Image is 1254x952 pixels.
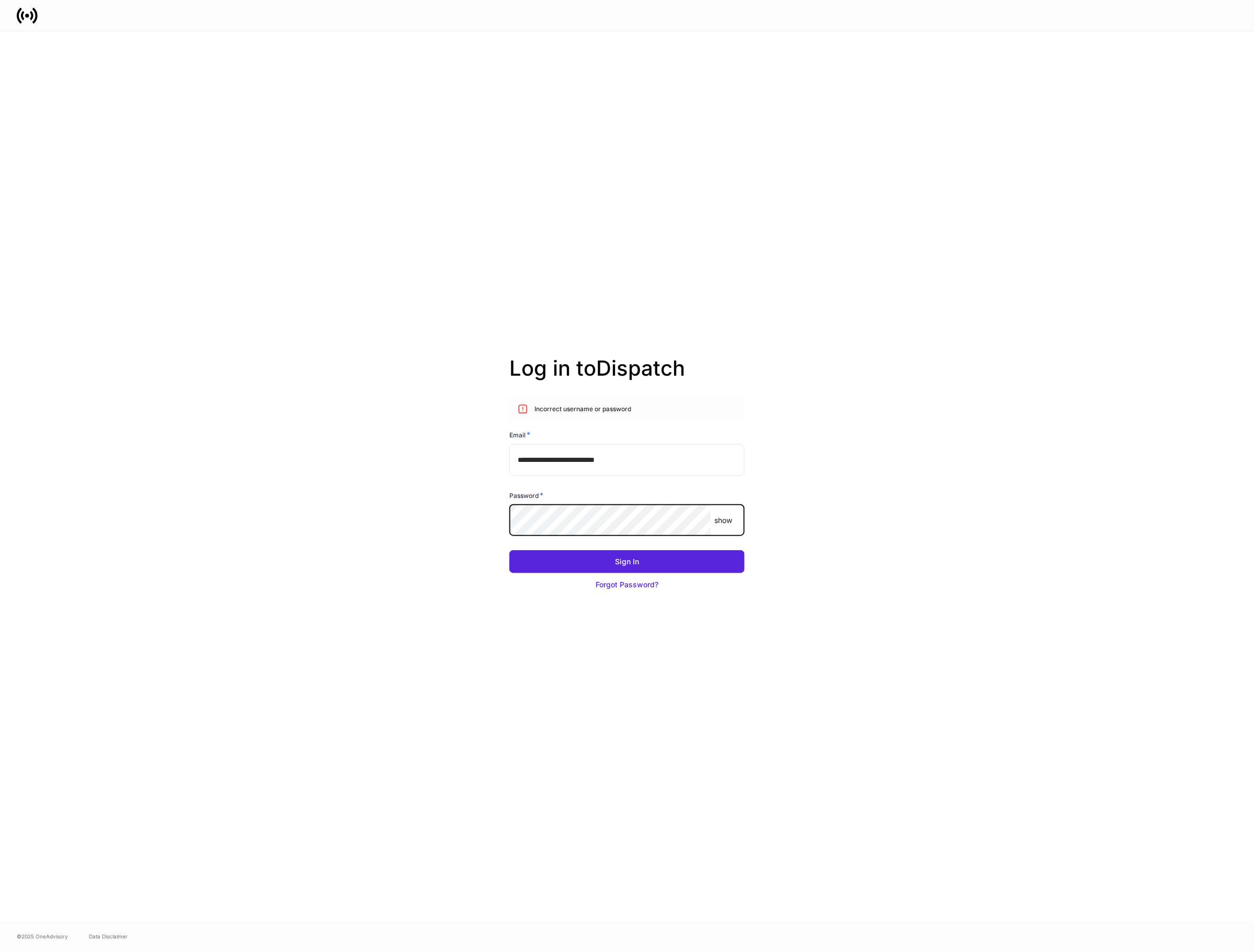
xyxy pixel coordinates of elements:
[509,429,530,440] h6: Email
[715,515,733,526] p: show
[596,579,658,590] div: Forgot Password?
[17,932,68,941] span: © 2025 OneAdvisory
[615,556,639,567] div: Sign In
[89,932,128,941] a: Data Disclaimer
[509,573,745,596] button: Forgot Password?
[534,401,631,418] div: Incorrect username or password
[509,490,543,501] h6: Password
[509,550,745,573] button: Sign In
[509,356,745,398] h2: Log in to Dispatch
